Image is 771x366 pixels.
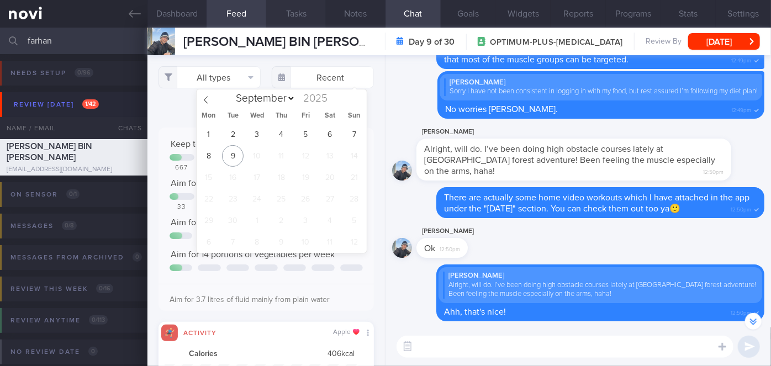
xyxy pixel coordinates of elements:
[271,231,292,253] span: October 9, 2025
[171,250,335,259] span: Aim for 14 portions of vegetables per week
[271,145,292,167] span: September 11, 2025
[222,167,244,188] span: September 16, 2025
[245,113,270,120] span: Wed
[444,44,752,64] span: Ahh okay good! You can try to use it for both upper limbs and lower limbs too so that most of the...
[170,203,194,211] div: 33
[82,99,99,109] span: 1 / 42
[319,124,341,145] span: September 6, 2025
[159,66,261,88] button: All types
[231,93,296,104] select: Month
[96,284,113,293] span: 0 / 16
[8,313,110,328] div: Review anytime
[178,327,222,337] div: Activity
[490,37,623,48] span: OPTIMUM-PLUS-[MEDICAL_DATA]
[424,244,435,253] span: Ok
[731,203,751,214] span: 12:50pm
[198,124,219,145] span: September 1, 2025
[189,349,218,359] strong: Calories
[8,282,116,296] div: Review this week
[295,210,316,231] span: October 3, 2025
[271,210,292,231] span: October 2, 2025
[444,307,506,316] span: Ahh, that's nice!
[319,231,341,253] span: October 11, 2025
[416,225,501,238] div: [PERSON_NAME]
[171,218,312,227] span: Aim for 14 portions of fruits per week
[328,349,355,359] span: 406 kcal
[443,272,758,280] div: [PERSON_NAME]
[246,188,268,210] span: September 24, 2025
[731,306,751,317] span: 12:50pm
[222,231,244,253] span: October 7, 2025
[89,315,108,325] span: 0 / 113
[334,328,360,337] div: Apple
[344,145,365,167] span: September 14, 2025
[75,68,93,77] span: 0 / 96
[440,243,460,253] span: 12:50pm
[271,167,292,188] span: September 18, 2025
[342,113,367,120] span: Sun
[294,113,318,120] span: Fri
[8,66,96,81] div: Needs setup
[170,164,194,172] div: 667
[66,189,80,199] span: 0 / 1
[133,252,142,262] span: 0
[171,179,290,188] span: Aim for 120g of protein per day
[183,35,417,49] span: [PERSON_NAME] BIN [PERSON_NAME]
[246,145,268,167] span: September 10, 2025
[295,231,316,253] span: October 10, 2025
[424,145,715,176] span: Alright, will do. I’ve been doing high obstacle courses lately at [GEOGRAPHIC_DATA] forest advent...
[731,54,751,65] span: 12:49pm
[444,87,758,96] div: Sorry I have not been consistent in logging in with my food, but rest assured I’m following my di...
[88,347,98,356] span: 0
[7,166,141,174] div: [EMAIL_ADDRESS][DOMAIN_NAME]
[246,210,268,231] span: October 1, 2025
[703,166,724,176] span: 12:50pm
[8,344,101,359] div: No review date
[731,104,751,114] span: 12:49pm
[246,231,268,253] span: October 8, 2025
[444,193,749,213] span: There are actually some home video workouts which I have attached in the app under the "[DATE]" s...
[8,219,80,234] div: Messages
[246,124,268,145] span: September 3, 2025
[222,124,244,145] span: September 2, 2025
[197,113,221,120] span: Mon
[344,124,365,145] span: September 7, 2025
[7,142,92,162] span: [PERSON_NAME] BIN [PERSON_NAME]
[319,188,341,210] span: September 27, 2025
[319,210,341,231] span: October 4, 2025
[344,188,365,210] span: September 28, 2025
[271,124,292,145] span: September 4, 2025
[344,231,365,253] span: October 12, 2025
[8,250,145,265] div: Messages from Archived
[170,296,330,304] span: Aim for 3.7 litres of fluid mainly from plain water
[103,117,147,139] div: Chats
[198,145,219,167] span: September 8, 2025
[445,105,558,114] span: No worries [PERSON_NAME].
[344,210,365,231] span: October 5, 2025
[198,167,219,188] span: September 15, 2025
[646,37,682,47] span: Review By
[416,125,764,139] div: [PERSON_NAME]
[11,97,102,112] div: Review [DATE]
[222,188,244,210] span: September 23, 2025
[319,145,341,167] span: September 13, 2025
[688,33,760,50] button: [DATE]
[271,188,292,210] span: September 25, 2025
[443,281,758,299] div: Alright, will do. I’ve been doing high obstacle courses lately at [GEOGRAPHIC_DATA] forest advent...
[8,187,82,202] div: On sensor
[198,231,219,253] span: October 6, 2025
[270,113,294,120] span: Thu
[295,124,316,145] span: September 5, 2025
[444,78,758,87] div: [PERSON_NAME]
[222,210,244,231] span: September 30, 2025
[198,210,219,231] span: September 29, 2025
[319,167,341,188] span: September 20, 2025
[344,167,365,188] span: September 21, 2025
[295,188,316,210] span: September 26, 2025
[198,188,219,210] span: September 22, 2025
[171,140,284,148] span: Keep to 1600 calories per day
[295,167,316,188] span: September 19, 2025
[295,145,316,167] span: September 12, 2025
[318,113,342,120] span: Sat
[221,113,245,120] span: Tue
